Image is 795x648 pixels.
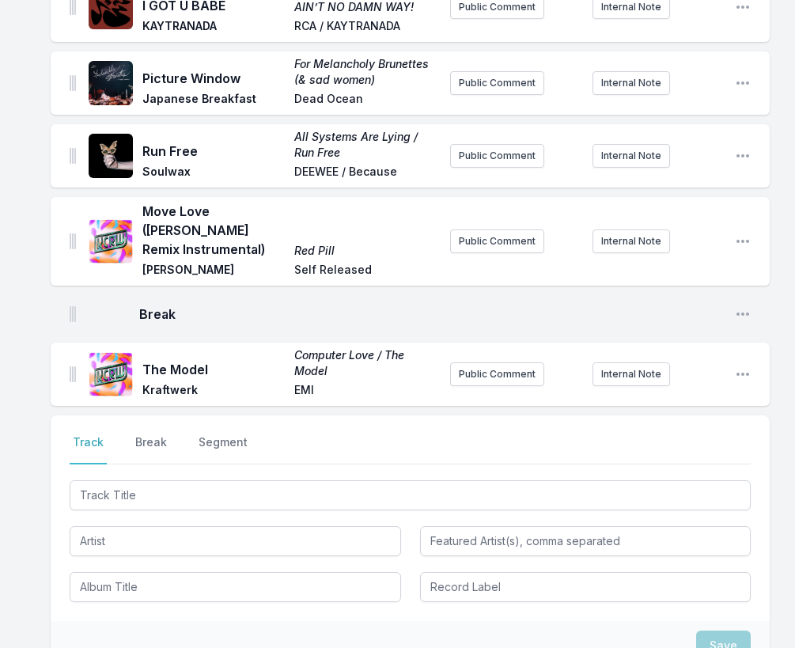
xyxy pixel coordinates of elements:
[450,71,544,95] button: Public Comment
[89,219,133,263] img: Red Pill
[70,148,76,164] img: Drag Handle
[70,480,751,510] input: Track Title
[70,306,76,322] img: Drag Handle
[450,229,544,253] button: Public Comment
[294,18,437,37] span: RCA / KAYTRANADA
[592,362,670,386] button: Internal Note
[142,18,285,37] span: KAYTRANADA
[294,56,437,88] span: For Melancholy Brunettes (& sad women)
[89,352,133,396] img: Computer Love / The Model
[142,202,285,259] span: Move Love ([PERSON_NAME] Remix Instrumental)
[420,526,751,556] input: Featured Artist(s), comma separated
[139,305,722,324] span: Break
[735,148,751,164] button: Open playlist item options
[294,129,437,161] span: All Systems Are Lying / Run Free
[142,164,285,183] span: Soulwax
[70,233,76,249] img: Drag Handle
[294,347,437,379] span: Computer Love / The Model
[142,262,285,281] span: [PERSON_NAME]
[294,164,437,183] span: DEEWEE / Because
[142,142,285,161] span: Run Free
[142,382,285,401] span: Kraftwerk
[735,75,751,91] button: Open playlist item options
[294,243,437,259] span: Red Pill
[592,229,670,253] button: Internal Note
[70,366,76,382] img: Drag Handle
[592,71,670,95] button: Internal Note
[195,434,251,464] button: Segment
[294,382,437,401] span: EMI
[450,362,544,386] button: Public Comment
[70,434,107,464] button: Track
[70,572,401,602] input: Album Title
[132,434,170,464] button: Break
[142,360,285,379] span: The Model
[592,144,670,168] button: Internal Note
[735,306,751,322] button: Open playlist item options
[70,75,76,91] img: Drag Handle
[735,233,751,249] button: Open playlist item options
[450,144,544,168] button: Public Comment
[142,91,285,110] span: Japanese Breakfast
[142,69,285,88] span: Picture Window
[70,526,401,556] input: Artist
[420,572,751,602] input: Record Label
[89,61,133,105] img: For Melancholy Brunettes (& sad women)
[89,134,133,178] img: All Systems Are Lying / Run Free
[294,262,437,281] span: Self Released
[294,91,437,110] span: Dead Ocean
[735,366,751,382] button: Open playlist item options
